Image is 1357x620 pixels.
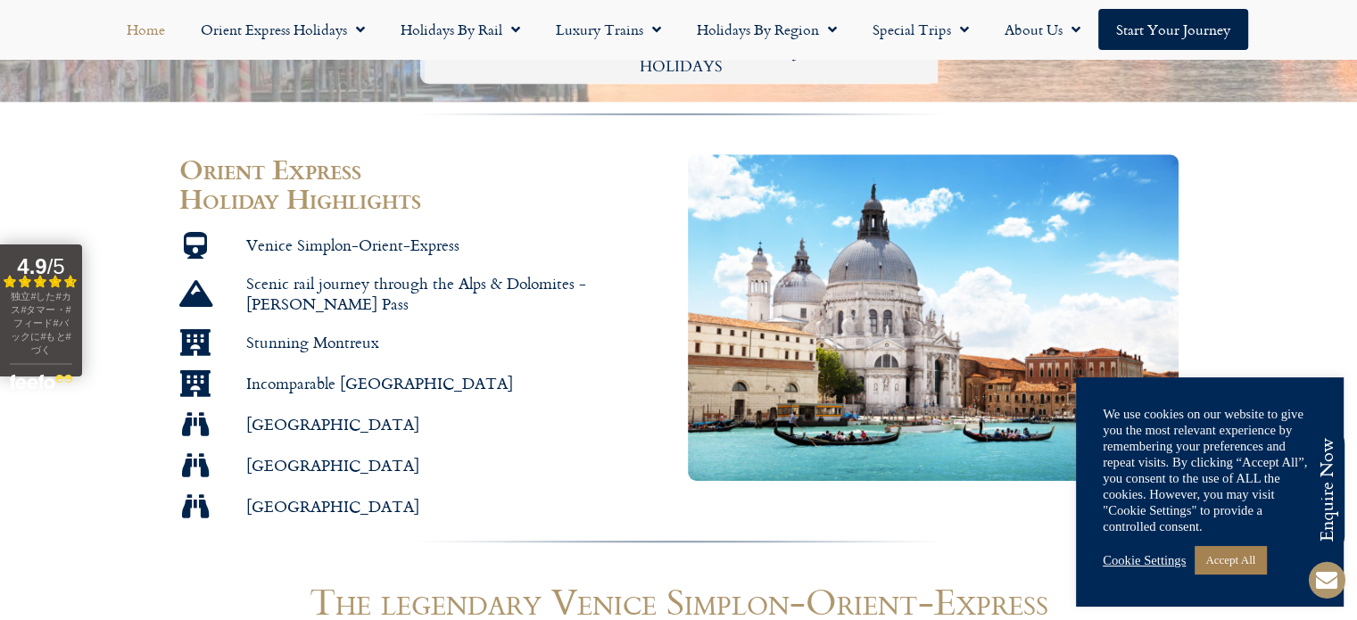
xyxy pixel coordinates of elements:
a: Home [109,9,183,50]
span: Incomparable [GEOGRAPHIC_DATA] [242,373,513,393]
a: Start your Journey [1098,9,1248,50]
h5: tailor-made just for you [775,29,929,59]
a: About Us [987,9,1098,50]
a: Accept All [1195,546,1266,574]
a: Orient Express Holidays [183,9,383,50]
a: Cookie Settings [1103,552,1186,568]
a: Luxury Trains [538,9,679,50]
h6: Specialists in luxury rail holidays [604,29,757,74]
h2: Orient Express [179,154,670,185]
a: Special Trips [855,9,987,50]
span: Stunning Montreux [242,332,379,352]
div: We use cookies on our website to give you the most relevant experience by remembering your prefer... [1103,406,1317,534]
span: Scenic rail journey through the Alps & Dolomites - [PERSON_NAME] Pass [242,273,670,315]
span: Venice Simplon-Orient-Express [242,235,459,255]
span: [GEOGRAPHIC_DATA] [242,414,419,434]
h2: Holiday Highlights [179,184,670,214]
a: Holidays by Rail [383,9,538,50]
span: [GEOGRAPHIC_DATA] [242,496,419,517]
nav: Menu [9,9,1348,50]
span: [GEOGRAPHIC_DATA] [242,455,419,475]
img: Grand Canal and Basilica Santa Maria della Salute, Venice, Italy [688,154,1179,482]
h5: British Travel Award winners [434,29,587,59]
a: Holidays by Region [679,9,855,50]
